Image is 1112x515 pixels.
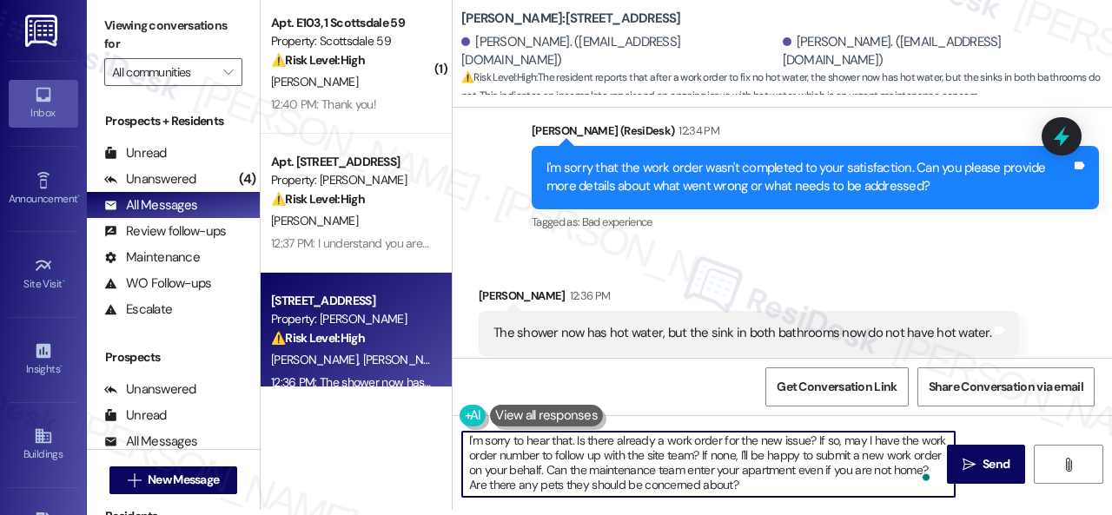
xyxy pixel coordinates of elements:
[271,330,365,346] strong: ⚠️ Risk Level: High
[87,348,260,366] div: Prospects
[461,10,681,28] b: [PERSON_NAME]: [STREET_ADDRESS]
[104,406,167,425] div: Unread
[271,52,365,68] strong: ⚠️ Risk Level: High
[63,275,65,287] span: •
[532,209,1099,234] div: Tagged as:
[963,458,976,472] i: 
[777,378,897,396] span: Get Conversation Link
[104,274,211,293] div: WO Follow-ups
[109,466,238,494] button: New Message
[271,171,432,189] div: Property: [PERSON_NAME]
[461,70,536,84] strong: ⚠️ Risk Level: High
[532,122,1099,146] div: [PERSON_NAME] (ResiDesk)
[462,432,955,497] textarea: To enrich screen reader interactions, please activate Accessibility in Grammarly extension settings
[104,300,172,319] div: Escalate
[582,215,652,229] span: Bad experience
[112,58,215,86] input: All communities
[363,352,450,367] span: [PERSON_NAME]
[271,292,432,310] div: [STREET_ADDRESS]
[60,360,63,373] span: •
[271,191,365,207] strong: ⚠️ Risk Level: High
[461,69,1112,106] span: : The resident reports that after a work order to fix no hot water, the shower now has hot water,...
[9,251,78,298] a: Site Visit •
[104,222,226,241] div: Review follow-ups
[87,112,260,130] div: Prospects + Residents
[104,248,200,267] div: Maintenance
[271,74,358,89] span: [PERSON_NAME]
[104,12,242,58] label: Viewing conversations for
[983,455,1009,473] span: Send
[25,15,61,47] img: ResiDesk Logo
[479,356,1019,381] div: Tagged as:
[765,367,908,406] button: Get Conversation Link
[9,80,78,127] a: Inbox
[783,33,1100,70] div: [PERSON_NAME]. ([EMAIL_ADDRESS][DOMAIN_NAME])
[271,213,358,228] span: [PERSON_NAME]
[223,65,233,79] i: 
[104,432,197,451] div: All Messages
[128,473,141,487] i: 
[271,14,432,32] div: Apt. E103, 1 Scottsdale 59
[77,190,80,202] span: •
[104,144,167,162] div: Unread
[148,471,219,489] span: New Message
[104,196,197,215] div: All Messages
[271,153,432,171] div: Apt. [STREET_ADDRESS]
[1062,458,1075,472] i: 
[9,421,78,468] a: Buildings
[271,374,775,390] div: 12:36 PM: The shower now has hot water, but the sink in both bathrooms now do not have hot water.
[9,336,78,383] a: Insights •
[947,445,1025,484] button: Send
[461,33,778,70] div: [PERSON_NAME]. ([EMAIL_ADDRESS][DOMAIN_NAME])
[271,352,363,367] span: [PERSON_NAME]
[104,380,196,399] div: Unanswered
[929,378,1083,396] span: Share Conversation via email
[566,287,611,305] div: 12:36 PM
[546,159,1071,196] div: I'm sorry that the work order wasn't completed to your satisfaction. Can you please provide more ...
[104,170,196,188] div: Unanswered
[271,310,432,328] div: Property: [PERSON_NAME]
[674,122,719,140] div: 12:34 PM
[479,287,1019,311] div: [PERSON_NAME]
[271,32,432,50] div: Property: Scottsdale 59
[235,166,260,193] div: (4)
[917,367,1095,406] button: Share Conversation via email
[271,96,376,112] div: 12:40 PM: Thank you!
[493,324,991,342] div: The shower now has hot water, but the sink in both bathrooms now do not have hot water.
